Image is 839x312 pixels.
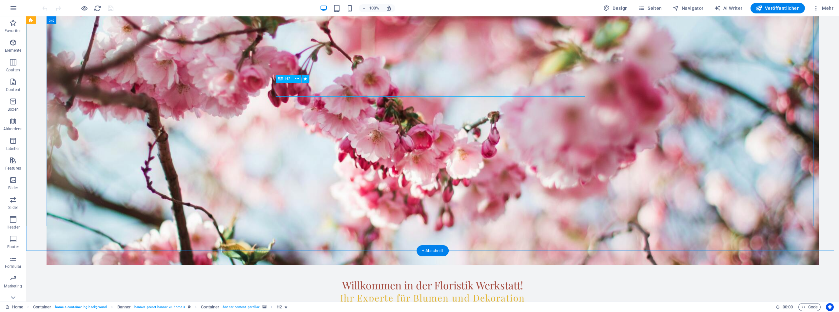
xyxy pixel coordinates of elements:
button: Usercentrics [826,303,834,311]
span: Klick zum Auswählen. Doppelklick zum Bearbeiten [277,303,282,311]
i: Bei Größenänderung Zoomstufe automatisch an das gewählte Gerät anpassen. [386,5,392,11]
p: Formular [5,264,22,269]
button: Veröffentlichen [751,3,805,13]
span: Klick zum Auswählen. Doppelklick zum Bearbeiten [33,303,51,311]
span: 00 00 [783,303,793,311]
p: Content [6,87,20,92]
i: Element enthält eine Animation [284,305,287,309]
button: Navigator [670,3,706,13]
div: Design (Strg+Alt+Y) [601,3,631,13]
p: Slider [8,205,18,210]
p: Boxen [8,107,19,112]
nav: breadcrumb [33,303,287,311]
a: Klick, um Auswahl aufzuheben. Doppelklick öffnet Seitenverwaltung [5,303,23,311]
i: Dieses Element ist ein anpassbares Preset [188,305,191,309]
h6: 100% [369,4,379,12]
p: Favoriten [5,28,22,33]
button: AI Writer [712,3,745,13]
button: Design [601,3,631,13]
button: Klicke hier, um den Vorschau-Modus zu verlassen [80,4,88,12]
div: + Abschnitt [417,245,449,256]
p: Marketing [4,284,22,289]
p: Features [5,166,21,171]
button: reload [93,4,101,12]
p: Footer [7,244,19,249]
span: Navigator [673,5,704,11]
span: . banner .preset-banner-v3-home-4 [133,303,185,311]
p: Bilder [8,185,18,191]
p: Spalten [6,67,20,73]
span: Klick zum Auswählen. Doppelklick zum Bearbeiten [117,303,131,311]
p: Header [7,225,20,230]
p: Akkordeon [3,126,23,132]
span: AI Writer [714,5,743,11]
i: Element verfügt über einen Hintergrund [263,305,266,309]
span: Veröffentlichen [756,5,800,11]
span: H2 [285,77,290,81]
span: : [787,304,788,309]
span: Mehr [813,5,833,11]
span: Klick zum Auswählen. Doppelklick zum Bearbeiten [201,303,219,311]
h6: Session-Zeit [776,303,793,311]
span: . banner-content .parallax [222,303,260,311]
span: Code [801,303,818,311]
span: Seiten [638,5,662,11]
button: 100% [359,4,382,12]
p: Elemente [5,48,22,53]
span: . home-4-container .bg-background [54,303,107,311]
span: Design [603,5,628,11]
button: Seiten [636,3,665,13]
button: Mehr [810,3,836,13]
p: Tabellen [6,146,21,151]
i: Seite neu laden [94,5,101,12]
button: Code [798,303,821,311]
